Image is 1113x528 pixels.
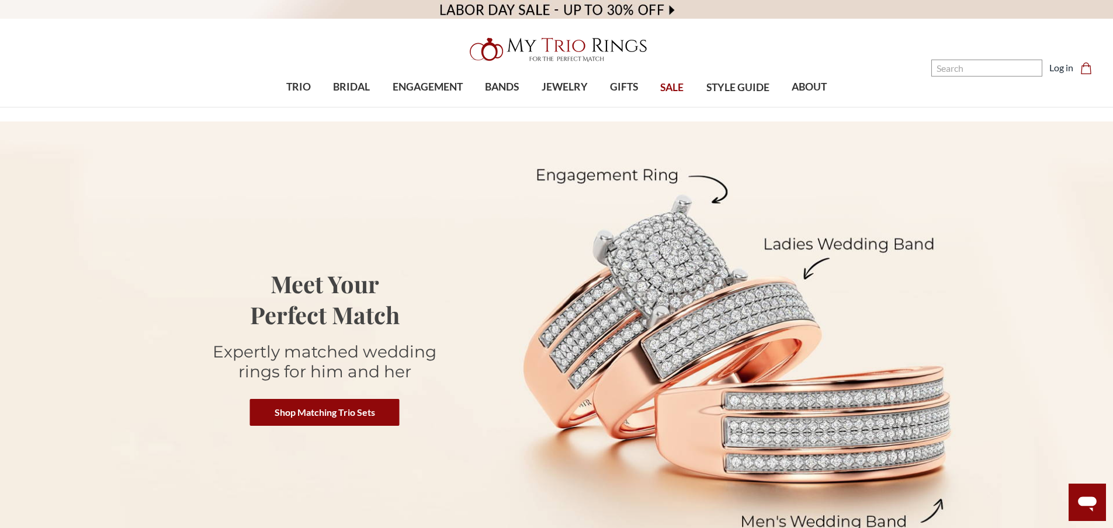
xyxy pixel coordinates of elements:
button: submenu toggle [803,106,815,107]
span: BRIDAL [333,79,370,95]
a: BRIDAL [322,68,381,106]
a: Cart with 0 items [1080,61,1099,75]
span: JEWELRY [542,79,588,95]
a: Shop Matching Trio Sets [250,399,400,426]
a: ENGAGEMENT [382,68,474,106]
a: TRIO [275,68,322,106]
a: JEWELRY [530,68,598,106]
span: BANDS [485,79,519,95]
span: GIFTS [610,79,638,95]
button: submenu toggle [496,106,508,107]
a: BANDS [474,68,530,106]
span: ENGAGEMENT [393,79,463,95]
input: Search [931,60,1042,77]
a: Log in [1049,61,1073,75]
button: submenu toggle [293,106,304,107]
span: TRIO [286,79,311,95]
button: submenu toggle [559,106,570,107]
span: STYLE GUIDE [706,80,769,95]
span: ABOUT [792,79,827,95]
span: SALE [660,80,684,95]
a: ABOUT [781,68,838,106]
svg: cart.cart_preview [1080,62,1092,74]
img: My Trio Rings [463,31,650,68]
a: GIFTS [599,68,649,106]
button: submenu toggle [422,106,434,107]
button: submenu toggle [618,106,630,107]
a: My Trio Rings [323,31,790,68]
a: SALE [649,69,695,107]
a: STYLE GUIDE [695,69,780,107]
button: submenu toggle [346,106,358,107]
